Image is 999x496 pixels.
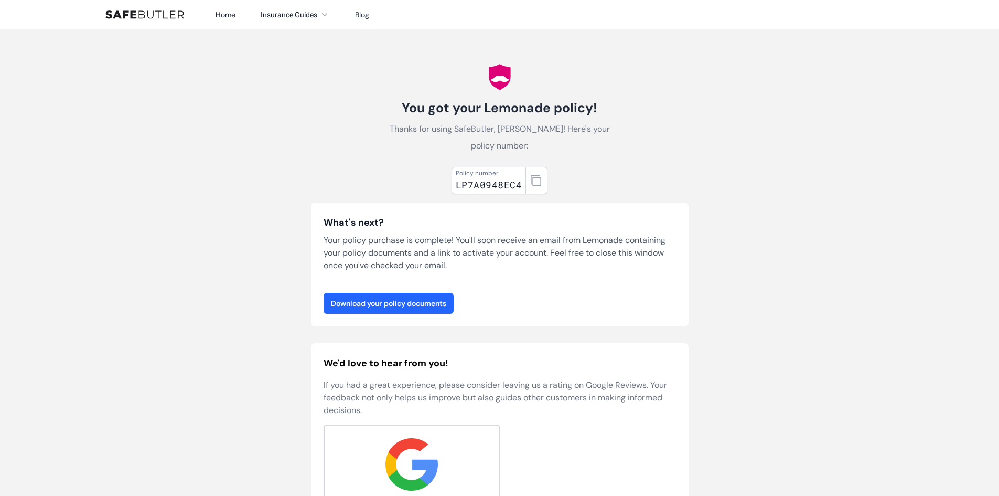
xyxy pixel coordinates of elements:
[324,215,676,230] h3: What's next?
[105,10,184,19] img: SafeButler Text Logo
[261,8,330,21] button: Insurance Guides
[324,356,676,371] h2: We'd love to hear from you!
[355,10,369,19] a: Blog
[324,234,676,272] p: Your policy purchase is complete! You'll soon receive an email from Lemonade containing your poli...
[382,121,617,154] p: Thanks for using SafeButler, [PERSON_NAME]! Here's your policy number:
[324,293,454,314] a: Download your policy documents
[216,10,235,19] a: Home
[456,169,522,177] div: Policy number
[385,438,438,491] img: google.svg
[456,177,522,192] div: LP7A0948EC4
[382,100,617,117] h1: You got your Lemonade policy!
[324,379,676,417] p: If you had a great experience, please consider leaving us a rating on Google Reviews. Your feedba...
